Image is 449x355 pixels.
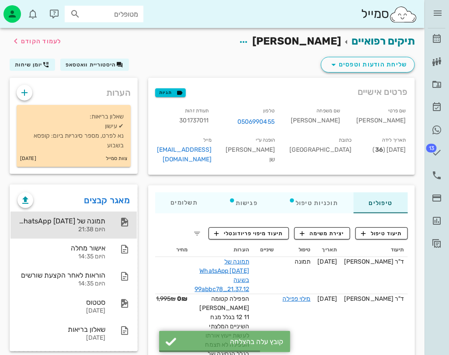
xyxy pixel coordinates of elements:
button: תיעוד טיפול [355,227,408,240]
th: תיעוד [341,243,408,257]
span: [DATE] [318,295,338,303]
a: 0506990455 [237,117,275,127]
small: מייל [203,137,212,143]
a: מילוי פפילה [283,295,311,303]
div: היום 14:35 [17,280,105,288]
div: [DATE] [17,334,105,342]
button: תגיות [155,88,186,97]
button: לעמוד הקודם [10,33,62,49]
div: היום 14:35 [17,253,105,261]
small: הופנה ע״י [256,137,275,143]
small: צוות סמייל [106,154,127,164]
span: תג [26,7,31,12]
th: טיפול [278,243,314,257]
div: הוראות לאחר הקצעת שורשים [17,271,105,279]
span: יומן שיחות [15,62,42,68]
button: שליחת הודעות וטפסים [321,57,415,73]
div: אישור מחלה [17,244,105,252]
a: [EMAIL_ADDRESS][DOMAIN_NAME] [157,146,212,163]
button: היסטוריית וואטסאפ [60,59,129,71]
div: סטטוס [17,298,105,306]
small: שם פרטי [388,108,406,114]
a: מאגר קבצים [84,193,130,207]
small: תעודת זהות [185,108,209,114]
div: [DATE] [17,307,105,315]
span: [PERSON_NAME] [252,35,341,47]
th: מחיר [139,243,191,257]
small: תאריך לידה [382,137,406,143]
div: טיפולים [354,192,408,213]
span: [DATE] ( ) [373,146,406,153]
strong: 0₪ [177,295,188,303]
div: ד"ר [PERSON_NAME] [344,257,404,266]
th: הערות [191,243,253,257]
span: לעמוד הקודם [21,38,62,45]
button: יצירת משימה [294,227,351,240]
span: תגיות [159,89,182,97]
div: ד"ר [PERSON_NAME] [344,294,404,303]
div: [PERSON_NAME] [282,104,348,133]
a: תמונה של WhatsApp [DATE] בשעה 21.37.12_99abbc78 [195,258,249,293]
th: שיניים [253,243,278,257]
div: סמייל [361,5,418,24]
div: [PERSON_NAME] [348,104,414,133]
div: תמונה של WhatsApp [DATE] בשעה 21.37.12_99abbc78 [17,217,105,225]
div: הערות [10,78,138,103]
span: יצירת משימה [300,230,345,237]
span: [DATE] [318,258,338,265]
span: [GEOGRAPHIC_DATA] [289,146,352,153]
span: היסטוריית וואטסאפ [66,62,116,68]
span: תמונה [295,258,311,265]
a: תג [428,142,446,163]
th: תאריך [314,243,341,257]
div: פגישות [213,192,273,213]
span: 301737011 [180,117,209,124]
s: 1,995₪ [157,295,176,303]
small: כתובת [339,137,352,143]
p: שאלון בריאות: ✔ עישון נא לפרט, מספר סיגריות ביום: קופסא בשבוע [24,112,124,150]
strong: 36 [375,146,383,153]
small: שם משפחה [317,108,341,114]
small: טלפון [264,108,275,114]
button: יומן שיחות [10,59,55,71]
span: תג [426,144,437,153]
span: תשלומים [171,200,198,206]
div: תוכניות טיפול [273,192,354,213]
span: שליחת הודעות וטפסים [328,59,407,70]
span: פרטים אישיים [358,85,408,99]
div: שאלון בריאות [17,325,105,334]
div: היום 21:38 [17,226,105,233]
small: [DATE] [20,154,36,164]
span: תיעוד טיפול [362,230,402,237]
button: תיעוד מיפוי פריודונטלי [209,227,289,240]
img: SmileCloud logo [389,6,418,23]
div: [PERSON_NAME] שן [219,133,282,170]
span: תיעוד מיפוי פריודונטלי [214,230,283,237]
a: תיקים רפואיים [352,35,415,47]
div: קובץ עלה בהצלחה [181,338,284,346]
